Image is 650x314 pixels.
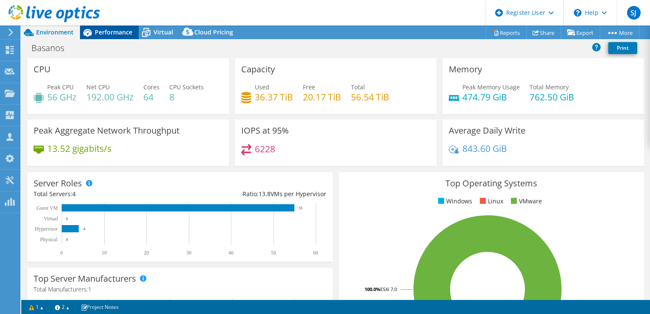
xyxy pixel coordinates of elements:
h4: Total Manufacturers: [34,285,326,294]
span: SJ [627,6,641,20]
h3: Top Server Manufacturers [34,274,136,283]
a: Export [561,26,600,39]
span: 4 [72,190,76,198]
a: More [600,26,639,39]
h3: Server Roles [34,179,82,188]
h3: Capacity [241,65,275,74]
text: Guest VM [37,205,58,211]
span: 1 [88,285,91,293]
svg: \n [574,9,582,17]
text: 30 [186,250,191,256]
h1: Basanos [28,43,77,53]
a: 1 [23,302,49,312]
h4: 6228 [255,144,275,154]
div: Ratio: VMs per Hypervisor [180,189,326,199]
h3: Peak Aggregate Network Throughput [34,126,180,135]
span: Virtual [154,28,173,36]
a: 2 [49,302,75,312]
a: Project Notes [75,302,125,312]
h4: 192.00 GHz [86,92,134,102]
a: Print [608,42,637,54]
a: Share [526,26,561,39]
h4: 843.60 GiB [462,144,507,153]
text: 10 [102,250,107,256]
span: Peak CPU [47,83,74,91]
text: 40 [228,250,234,256]
h4: 474.79 GiB [462,92,520,102]
a: Reports [486,26,527,39]
text: 0 [66,217,68,221]
span: CPU Sockets [169,83,204,91]
h4: 56 GHz [47,92,77,102]
text: Hypervisor [35,226,58,232]
span: Cores [143,83,160,91]
text: 55 [299,206,303,210]
span: 13.8 [259,190,271,198]
h4: 36.37 TiB [255,92,293,102]
tspan: 100.0% [365,286,380,292]
text: 0 [60,250,63,256]
li: Linux [478,197,503,206]
text: 20 [144,250,149,256]
span: Environment [36,28,74,36]
tspan: ESXi 7.0 [380,286,397,292]
h4: 13.52 gigabits/s [47,144,111,153]
span: Free [303,83,315,91]
h4: 20.17 TiB [303,92,341,102]
h4: 8 [169,92,204,102]
text: 4 [83,227,86,231]
li: Windows [436,197,472,206]
text: 60 [313,250,318,256]
text: 0 [66,237,68,242]
h4: 56.54 TiB [351,92,389,102]
h4: 64 [143,92,160,102]
span: Used [255,83,269,91]
h4: 762.50 GiB [530,92,574,102]
span: Peak Memory Usage [462,83,520,91]
li: VMware [509,197,542,206]
h3: CPU [34,65,51,74]
text: Physical [40,237,57,243]
div: Total Servers: [34,189,180,199]
text: 50 [271,250,276,256]
h3: Memory [449,65,482,74]
h3: Average Daily Write [449,126,525,135]
span: Total [351,83,365,91]
h3: IOPS at 95% [241,126,289,135]
span: Net CPU [86,83,110,91]
span: Total Memory [530,83,569,91]
text: Virtual [44,216,58,222]
span: Cloud Pricing [194,28,233,36]
h3: Top Operating Systems [345,179,638,188]
span: Performance [95,28,132,36]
